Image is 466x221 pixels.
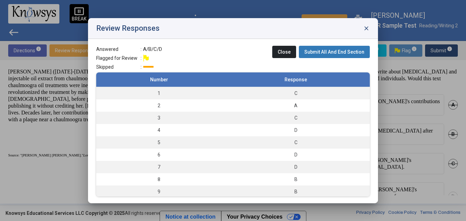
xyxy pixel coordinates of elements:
div: D [225,151,366,158]
div: C [225,114,366,121]
img: Flag.png [143,55,149,61]
div: A [225,102,366,109]
td: 9 [96,185,222,198]
td: 7 [96,161,222,173]
td: 1 [96,87,222,99]
button: Submit All And End Section [299,46,370,58]
td: 2 [96,99,222,112]
div: B [225,188,366,195]
td: 6 [96,149,222,161]
span: Submit All And End Section [304,49,364,55]
span: Flagged for Review [96,55,141,61]
div: D [225,127,366,134]
label: : A/B/C/D [141,46,162,53]
div: C [225,90,366,97]
span: close [363,25,370,32]
h2: Review Responses [96,24,160,32]
button: Close [272,46,296,58]
label: : [141,64,154,70]
span: Close [278,49,291,55]
span: Skipped [96,64,141,70]
span: Answered [96,46,141,53]
div: D [225,164,366,170]
td: 3 [96,112,222,124]
td: 5 [96,136,222,149]
div: C [225,139,366,146]
label: : [141,55,147,61]
th: Response [222,72,370,87]
div: B [225,176,366,183]
th: Number [96,72,222,87]
td: 4 [96,124,222,136]
td: 8 [96,173,222,185]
